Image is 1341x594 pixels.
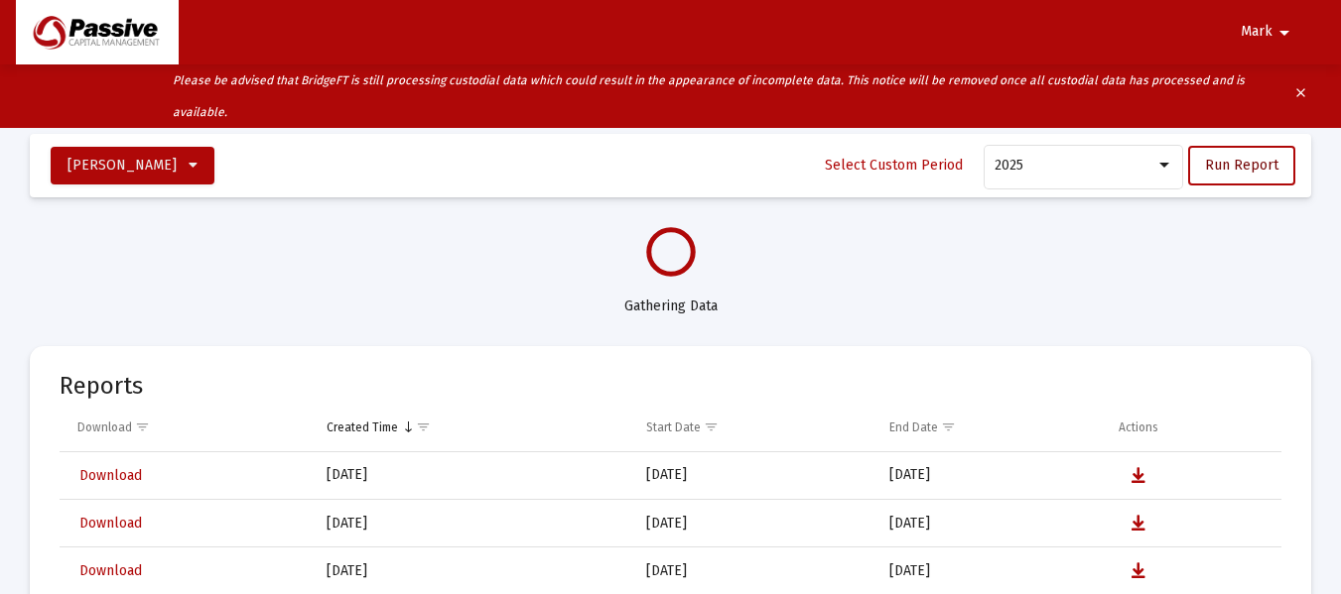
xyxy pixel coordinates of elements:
[327,465,618,485] div: [DATE]
[1105,404,1281,451] td: Column Actions
[1205,157,1278,174] span: Run Report
[60,404,313,451] td: Column Download
[1188,146,1295,185] button: Run Report
[1119,419,1158,435] div: Actions
[51,147,214,184] button: [PERSON_NAME]
[875,500,1104,547] td: [DATE]
[825,157,963,174] span: Select Custom Period
[1217,12,1320,52] button: Mark
[704,419,719,434] span: Show filter options for column 'Start Date'
[79,562,142,579] span: Download
[313,404,632,451] td: Column Created Time
[941,419,956,434] span: Show filter options for column 'End Date'
[632,404,876,451] td: Column Start Date
[995,157,1023,174] span: 2025
[632,452,876,500] td: [DATE]
[31,13,164,53] img: Dashboard
[632,500,876,547] td: [DATE]
[889,419,938,435] div: End Date
[875,404,1104,451] td: Column End Date
[135,419,150,434] span: Show filter options for column 'Download'
[30,277,1311,316] div: Gathering Data
[416,419,431,434] span: Show filter options for column 'Created Time'
[60,376,143,396] mat-card-title: Reports
[79,467,142,484] span: Download
[79,515,142,532] span: Download
[1273,13,1296,53] mat-icon: arrow_drop_down
[327,419,398,435] div: Created Time
[173,73,1245,119] i: Please be advised that BridgeFT is still processing custodial data which could result in the appe...
[327,514,618,534] div: [DATE]
[77,419,132,435] div: Download
[327,561,618,581] div: [DATE]
[646,419,701,435] div: Start Date
[1241,24,1273,41] span: Mark
[67,157,177,174] span: [PERSON_NAME]
[875,452,1104,500] td: [DATE]
[1293,81,1308,111] mat-icon: clear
